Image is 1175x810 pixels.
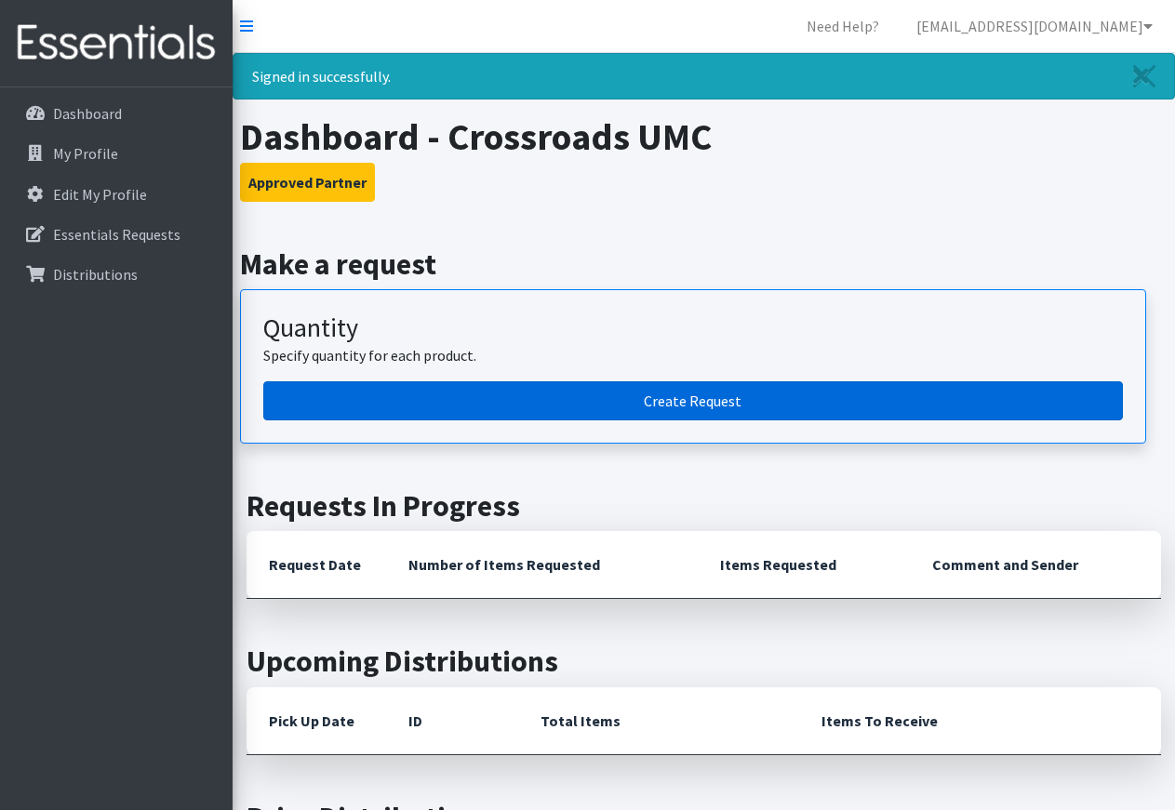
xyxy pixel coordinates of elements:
[240,114,1168,159] h1: Dashboard - Crossroads UMC
[7,256,225,293] a: Distributions
[240,163,375,202] button: Approved Partner
[247,488,1161,524] h2: Requests In Progress
[799,687,1162,755] th: Items To Receive
[247,644,1161,679] h2: Upcoming Distributions
[233,53,1175,100] div: Signed in successfully.
[263,312,1123,344] h3: Quantity
[910,531,1161,599] th: Comment and Sender
[263,381,1123,420] a: Create a request by quantity
[7,176,225,213] a: Edit My Profile
[7,12,225,74] img: HumanEssentials
[53,104,122,123] p: Dashboard
[53,265,138,284] p: Distributions
[1115,54,1174,99] a: Close
[698,531,910,599] th: Items Requested
[53,185,147,204] p: Edit My Profile
[7,135,225,172] a: My Profile
[263,344,1123,366] p: Specify quantity for each product.
[53,144,118,163] p: My Profile
[240,246,1168,282] h2: Make a request
[518,687,799,755] th: Total Items
[247,687,386,755] th: Pick Up Date
[792,7,894,45] a: Need Help?
[901,7,1168,45] a: [EMAIL_ADDRESS][DOMAIN_NAME]
[7,216,225,253] a: Essentials Requests
[386,687,518,755] th: ID
[247,531,386,599] th: Request Date
[386,531,698,599] th: Number of Items Requested
[53,225,180,244] p: Essentials Requests
[7,95,225,132] a: Dashboard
